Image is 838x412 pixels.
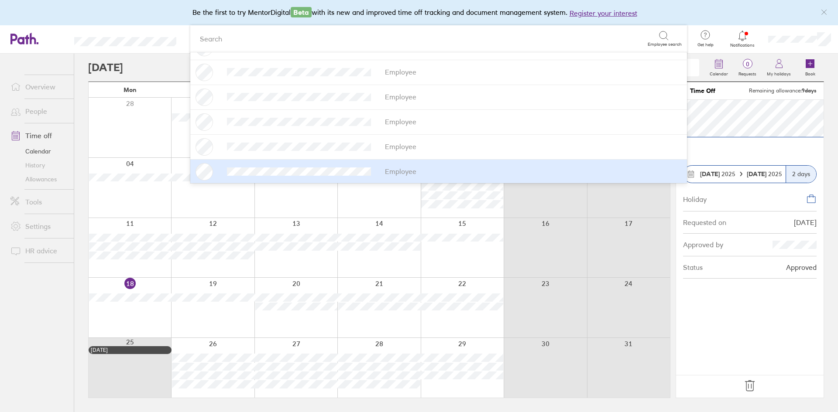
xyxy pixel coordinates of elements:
a: Time Off [683,87,715,94]
span: Get help [691,42,720,48]
a: Calendar [3,144,74,158]
div: Requested on [683,218,726,226]
label: Calendar [704,69,733,77]
div: Be the first to try MentorDigital with its new and improved time off tracking and document manage... [192,7,646,18]
a: Calendar [704,54,733,82]
a: Time off [3,127,74,144]
a: Allowances [3,172,74,186]
label: My holidays [762,69,796,77]
div: Status [683,263,703,271]
button: Register your interest [570,8,637,18]
a: 0Requests [733,54,762,82]
a: Overview [3,78,74,95]
a: HR advice [3,242,74,259]
span: Remaining allowance: [749,88,817,94]
a: History [3,158,74,172]
strong: [DATE] [747,170,768,178]
div: 2 days [786,166,816,183]
span: 2025 [700,170,735,177]
span: 2025 [747,170,782,177]
div: Employee [385,143,416,150]
span: Notifications [728,43,757,48]
a: People [3,102,74,120]
strong: [DATE] [700,170,720,178]
a: Tools [3,193,74,211]
span: 0 [733,61,762,68]
div: [DATE] [794,218,817,226]
div: Approved [786,263,817,271]
div: Approved by [683,241,723,249]
div: Employee [385,118,416,126]
div: Search [200,34,222,42]
div: Employee [385,93,416,101]
a: My holidays [762,54,796,82]
label: Book [800,69,821,77]
span: Mon [124,86,137,93]
a: Book [796,54,824,82]
label: Requests [733,69,762,77]
div: [DATE] [91,347,169,353]
div: Holiday [683,194,707,203]
strong: 9 days [802,87,817,94]
span: Beta [291,7,312,17]
div: Employee [385,167,416,175]
div: Employee [385,68,416,76]
span: Employee search [648,42,682,47]
a: Settings [3,218,74,235]
a: Notifications [728,30,757,48]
